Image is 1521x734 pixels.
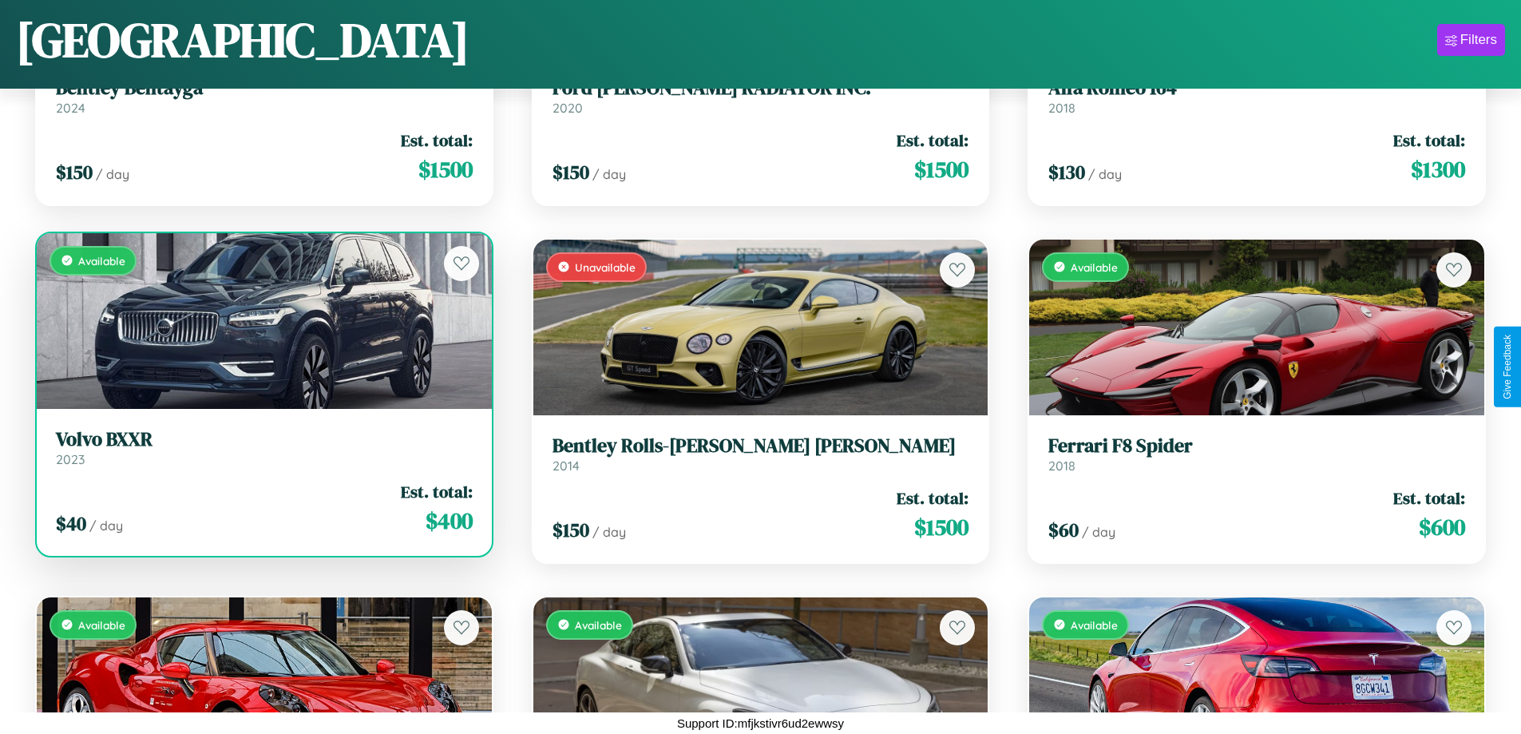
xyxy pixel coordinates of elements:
span: $ 60 [1048,517,1079,543]
span: Unavailable [575,260,636,274]
a: Volvo BXXR2023 [56,428,473,467]
span: / day [592,166,626,182]
a: Ford [PERSON_NAME] RADIATOR INC.2020 [553,77,969,116]
h1: [GEOGRAPHIC_DATA] [16,7,469,73]
p: Support ID: mfjkstivr6ud2ewwsy [677,712,844,734]
span: 2018 [1048,100,1075,116]
a: Ferrari F8 Spider2018 [1048,434,1465,474]
button: Filters [1437,24,1505,56]
a: Bentley Bentayga2024 [56,77,473,116]
span: 2018 [1048,458,1075,474]
span: Est. total: [1393,486,1465,510]
div: Filters [1460,32,1497,48]
span: / day [592,524,626,540]
span: / day [96,166,129,182]
span: $ 130 [1048,159,1085,185]
h3: Bentley Rolls-[PERSON_NAME] [PERSON_NAME] [553,434,969,458]
span: Available [78,254,125,268]
h3: Ford [PERSON_NAME] RADIATOR INC. [553,77,969,100]
span: $ 600 [1419,511,1465,543]
span: 2023 [56,451,85,467]
span: $ 1300 [1411,153,1465,185]
span: 2024 [56,100,85,116]
span: Available [1071,618,1118,632]
span: Est. total: [1393,129,1465,152]
span: $ 400 [426,505,473,537]
span: Est. total: [897,129,968,152]
span: $ 150 [553,517,589,543]
span: $ 1500 [418,153,473,185]
span: $ 150 [553,159,589,185]
span: Est. total: [897,486,968,510]
h3: Bentley Bentayga [56,77,473,100]
span: / day [1082,524,1115,540]
span: Available [78,618,125,632]
span: $ 1500 [914,153,968,185]
span: / day [1088,166,1122,182]
h3: Alfa Romeo 164 [1048,77,1465,100]
div: Give Feedback [1502,335,1513,399]
a: Bentley Rolls-[PERSON_NAME] [PERSON_NAME]2014 [553,434,969,474]
span: Available [575,618,622,632]
span: 2020 [553,100,583,116]
span: Est. total: [401,129,473,152]
span: $ 1500 [914,511,968,543]
span: / day [89,518,123,534]
h3: Volvo BXXR [56,428,473,451]
a: Alfa Romeo 1642018 [1048,77,1465,116]
span: $ 40 [56,510,86,537]
span: Est. total: [401,480,473,503]
span: 2014 [553,458,580,474]
h3: Ferrari F8 Spider [1048,434,1465,458]
span: $ 150 [56,159,93,185]
span: Available [1071,260,1118,274]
